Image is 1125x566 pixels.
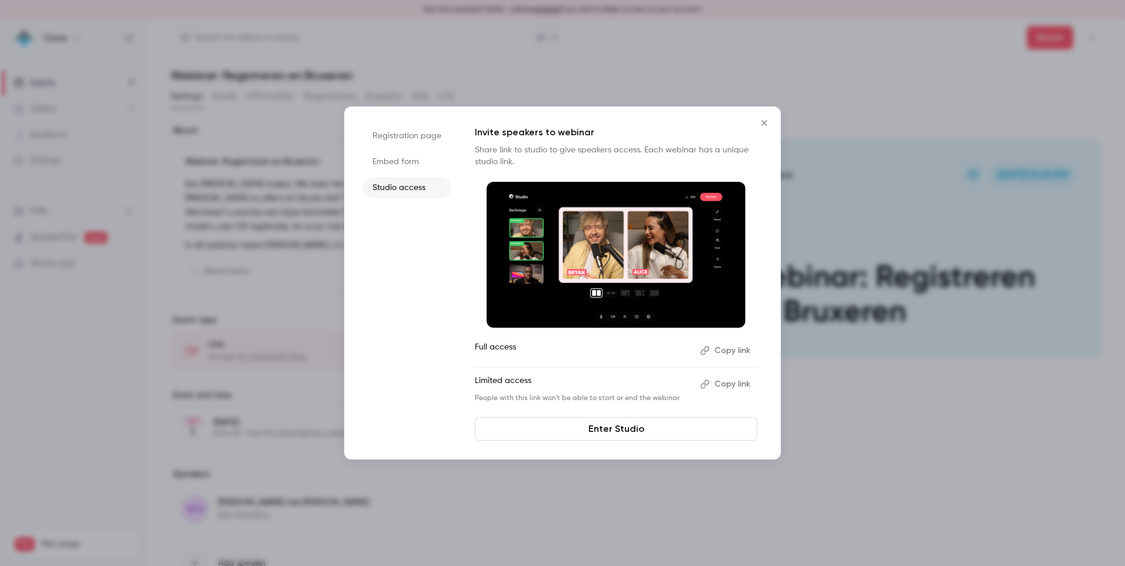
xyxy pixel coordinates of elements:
[487,182,745,328] img: Invite speakers to webinar
[475,375,691,394] p: Limited access
[363,151,451,172] li: Embed form
[695,341,757,360] button: Copy link
[475,341,691,360] p: Full access
[753,111,776,135] button: Close
[363,125,451,147] li: Registration page
[475,417,757,441] a: Enter Studio
[695,375,757,394] button: Copy link
[475,125,757,139] p: Invite speakers to webinar
[363,177,451,198] li: Studio access
[475,394,691,403] p: People with this link won't be able to start or end the webinar
[475,144,757,168] p: Share link to studio to give speakers access. Each webinar has a unique studio link.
